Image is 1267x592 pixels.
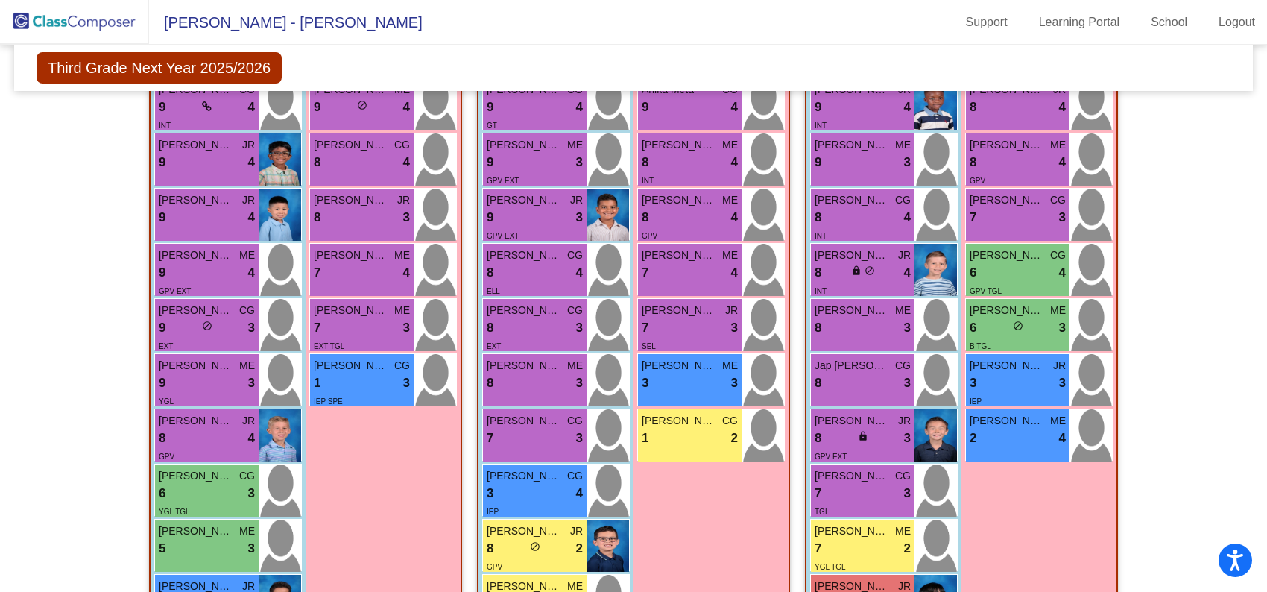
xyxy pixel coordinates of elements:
[815,287,827,295] span: INT
[904,318,911,338] span: 3
[642,153,648,172] span: 8
[314,263,320,283] span: 7
[851,265,862,276] span: lock
[815,413,889,429] span: [PERSON_NAME]
[159,192,233,208] span: [PERSON_NAME]
[731,98,738,117] span: 4
[314,153,320,172] span: 8
[815,539,821,558] span: 7
[642,98,648,117] span: 9
[159,397,174,406] span: YGL
[898,248,911,263] span: JR
[895,192,911,208] span: CG
[815,192,889,208] span: [PERSON_NAME]
[567,358,583,374] span: ME
[239,523,255,539] span: ME
[642,303,716,318] span: [PERSON_NAME]
[159,453,174,461] span: GPV
[159,342,173,350] span: EXT
[815,429,821,448] span: 8
[487,539,493,558] span: 8
[159,484,165,503] span: 6
[242,137,255,153] span: JR
[248,374,255,393] span: 3
[394,248,410,263] span: ME
[815,248,889,263] span: [PERSON_NAME]
[642,263,648,283] span: 7
[149,10,423,34] span: [PERSON_NAME] - [PERSON_NAME]
[970,429,976,448] span: 2
[815,468,889,484] span: [PERSON_NAME]
[314,303,388,318] span: [PERSON_NAME]
[487,468,561,484] span: [PERSON_NAME]
[1059,374,1066,393] span: 3
[576,539,583,558] span: 2
[722,137,738,153] span: ME
[895,358,911,374] span: CG
[159,508,190,516] span: YGL TGL
[642,374,648,393] span: 3
[487,232,519,240] span: GPV EXT
[314,397,343,406] span: IEP SPE
[1059,208,1066,227] span: 3
[159,153,165,172] span: 9
[970,263,976,283] span: 6
[904,374,911,393] span: 3
[394,358,410,374] span: CG
[970,287,1002,295] span: GPV TGL
[1059,98,1066,117] span: 4
[1139,10,1199,34] a: School
[904,539,911,558] span: 2
[314,358,388,374] span: [PERSON_NAME]
[642,429,648,448] span: 1
[1050,248,1066,263] span: CG
[642,248,716,263] span: [PERSON_NAME]
[865,265,875,276] span: do_not_disturb_alt
[159,413,233,429] span: [PERSON_NAME]
[970,137,1044,153] span: [PERSON_NAME]
[970,98,976,117] span: 8
[1059,429,1066,448] span: 4
[159,303,233,318] span: [PERSON_NAME]
[487,318,493,338] span: 8
[487,413,561,429] span: [PERSON_NAME]
[403,98,410,117] span: 4
[642,358,716,374] span: [PERSON_NAME]
[642,137,716,153] span: [PERSON_NAME]
[904,208,911,227] span: 4
[1050,192,1066,208] span: CG
[159,374,165,393] span: 9
[970,248,1044,263] span: [PERSON_NAME]
[904,429,911,448] span: 3
[815,508,829,516] span: TGL
[895,303,911,318] span: ME
[642,413,716,429] span: [PERSON_NAME] Nino
[970,358,1044,374] span: [PERSON_NAME]
[159,248,233,263] span: [PERSON_NAME]
[357,100,367,110] span: do_not_disturb_alt
[642,177,654,185] span: INT
[815,263,821,283] span: 8
[487,122,497,130] span: GT
[37,52,282,84] span: Third Grade Next Year 2025/2026
[954,10,1020,34] a: Support
[815,303,889,318] span: [PERSON_NAME] [PERSON_NAME]
[815,232,827,240] span: INT
[248,153,255,172] span: 4
[487,342,501,350] span: EXT
[248,263,255,283] span: 4
[722,358,738,374] span: ME
[314,342,344,350] span: EXT TGL
[731,318,738,338] span: 3
[970,153,976,172] span: 8
[815,374,821,393] span: 8
[242,413,255,429] span: JR
[487,98,493,117] span: 9
[487,153,493,172] span: 9
[487,303,561,318] span: [PERSON_NAME]
[159,263,165,283] span: 9
[159,429,165,448] span: 8
[895,137,911,153] span: ME
[970,413,1044,429] span: [PERSON_NAME]
[642,232,657,240] span: GPV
